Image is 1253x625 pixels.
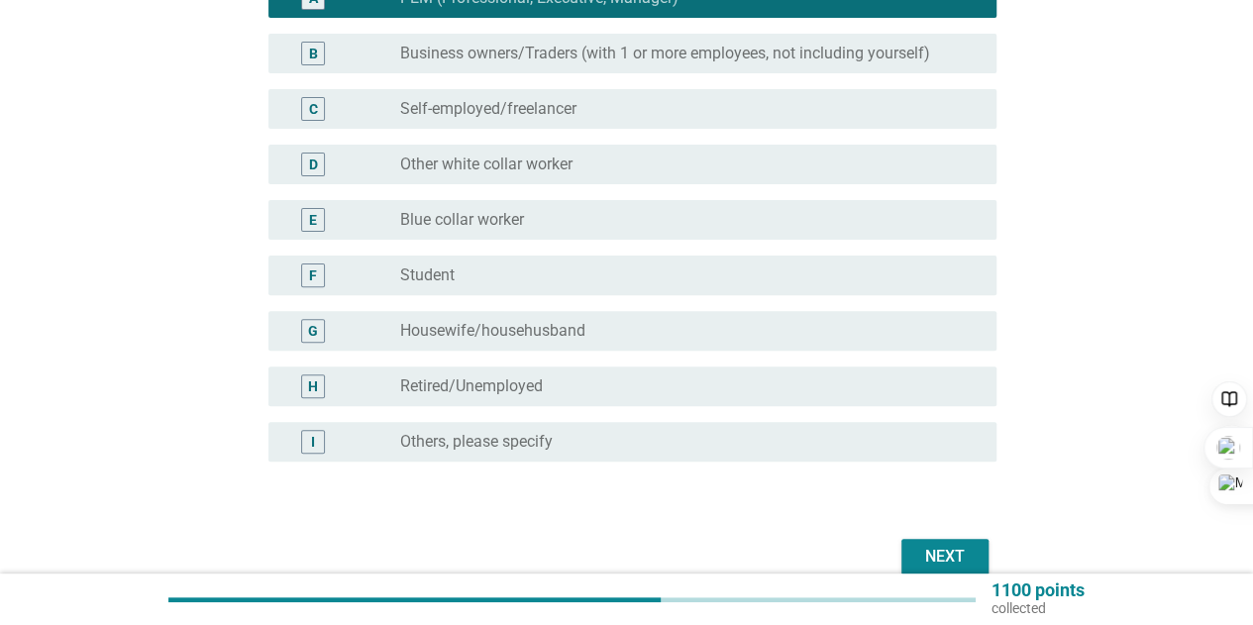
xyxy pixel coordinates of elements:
div: G [308,321,318,342]
label: Others, please specify [400,432,553,452]
label: Other white collar worker [400,155,573,174]
label: Self-employed/freelancer [400,99,576,119]
label: Retired/Unemployed [400,376,543,396]
label: Blue collar worker [400,210,524,230]
div: I [311,432,315,453]
label: Business owners/Traders (with 1 or more employees, not including yourself) [400,44,930,63]
div: H [308,376,318,397]
div: C [309,99,318,120]
p: 1100 points [992,581,1085,599]
div: E [309,210,317,231]
p: collected [992,599,1085,617]
div: B [309,44,318,64]
label: Student [400,265,455,285]
label: Housewife/househusband [400,321,585,341]
button: Next [901,539,989,574]
div: F [309,265,317,286]
div: Next [917,545,973,569]
div: D [309,155,318,175]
